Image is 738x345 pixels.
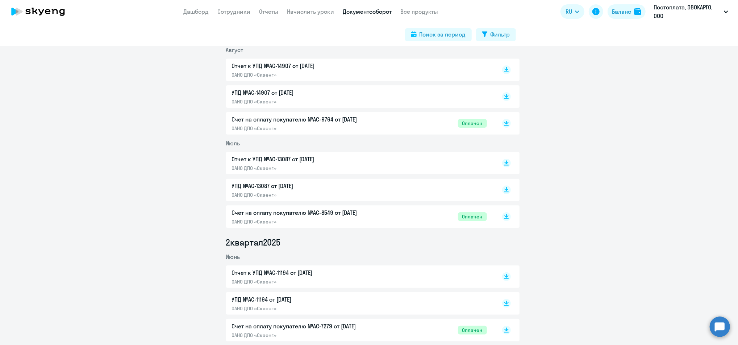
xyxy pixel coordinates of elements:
[401,8,438,15] a: Все продукты
[232,88,384,97] p: УПД №AC-14907 от [DATE]
[458,119,487,128] span: Оплачен
[232,278,384,285] p: ОАНО ДПО «Скаенг»
[226,140,240,147] span: Июль
[566,7,572,16] span: RU
[232,125,384,132] p: ОАНО ДПО «Скаенг»
[232,115,384,124] p: Счет на оплату покупателю №AC-9764 от [DATE]
[259,8,279,15] a: Отчеты
[287,8,334,15] a: Начислить уроки
[232,268,384,277] p: Отчет к УПД №AC-11194 от [DATE]
[458,326,487,335] span: Оплачен
[405,28,472,41] button: Поиск за период
[226,237,520,248] li: 2 квартал 2025
[232,182,487,198] a: УПД №AC-13087 от [DATE]ОАНО ДПО «Скаенг»
[232,182,384,190] p: УПД №AC-13087 от [DATE]
[232,322,487,338] a: Счет на оплату покупателю №AC-7279 от [DATE]ОАНО ДПО «Скаенг»Оплачен
[654,3,721,20] p: Постоплата, ЭВОКАРГО, ООО
[184,8,209,15] a: Дашборд
[608,4,646,19] button: Балансbalance
[232,295,487,312] a: УПД №AC-11194 от [DATE]ОАНО ДПО «Скаенг»
[232,88,487,105] a: УПД №AC-14907 от [DATE]ОАНО ДПО «Скаенг»
[232,322,384,331] p: Счет на оплату покупателю №AC-7279 от [DATE]
[232,115,487,132] a: Счет на оплату покупателю №AC-9764 от [DATE]ОАНО ДПО «Скаенг»Оплачен
[232,72,384,78] p: ОАНО ДПО «Скаенг»
[232,165,384,171] p: ОАНО ДПО «Скаенг»
[232,305,384,312] p: ОАНО ДПО «Скаенг»
[226,253,240,260] span: Июнь
[232,61,384,70] p: Отчет к УПД №AC-14907 от [DATE]
[491,30,510,39] div: Фильтр
[420,30,466,39] div: Поиск за период
[560,4,584,19] button: RU
[612,7,631,16] div: Баланс
[232,61,487,78] a: Отчет к УПД №AC-14907 от [DATE]ОАНО ДПО «Скаенг»
[218,8,251,15] a: Сотрудники
[458,212,487,221] span: Оплачен
[232,332,384,338] p: ОАНО ДПО «Скаенг»
[476,28,516,41] button: Фильтр
[232,155,487,171] a: Отчет к УПД №AC-13087 от [DATE]ОАНО ДПО «Скаенг»
[232,208,384,217] p: Счет на оплату покупателю №AC-8549 от [DATE]
[232,218,384,225] p: ОАНО ДПО «Скаенг»
[232,295,384,304] p: УПД №AC-11194 от [DATE]
[232,155,384,163] p: Отчет к УПД №AC-13087 от [DATE]
[343,8,392,15] a: Документооборот
[226,46,243,54] span: Август
[232,98,384,105] p: ОАНО ДПО «Скаенг»
[232,192,384,198] p: ОАНО ДПО «Скаенг»
[634,8,641,15] img: balance
[232,208,487,225] a: Счет на оплату покупателю №AC-8549 от [DATE]ОАНО ДПО «Скаенг»Оплачен
[650,3,732,20] button: Постоплата, ЭВОКАРГО, ООО
[232,268,487,285] a: Отчет к УПД №AC-11194 от [DATE]ОАНО ДПО «Скаенг»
